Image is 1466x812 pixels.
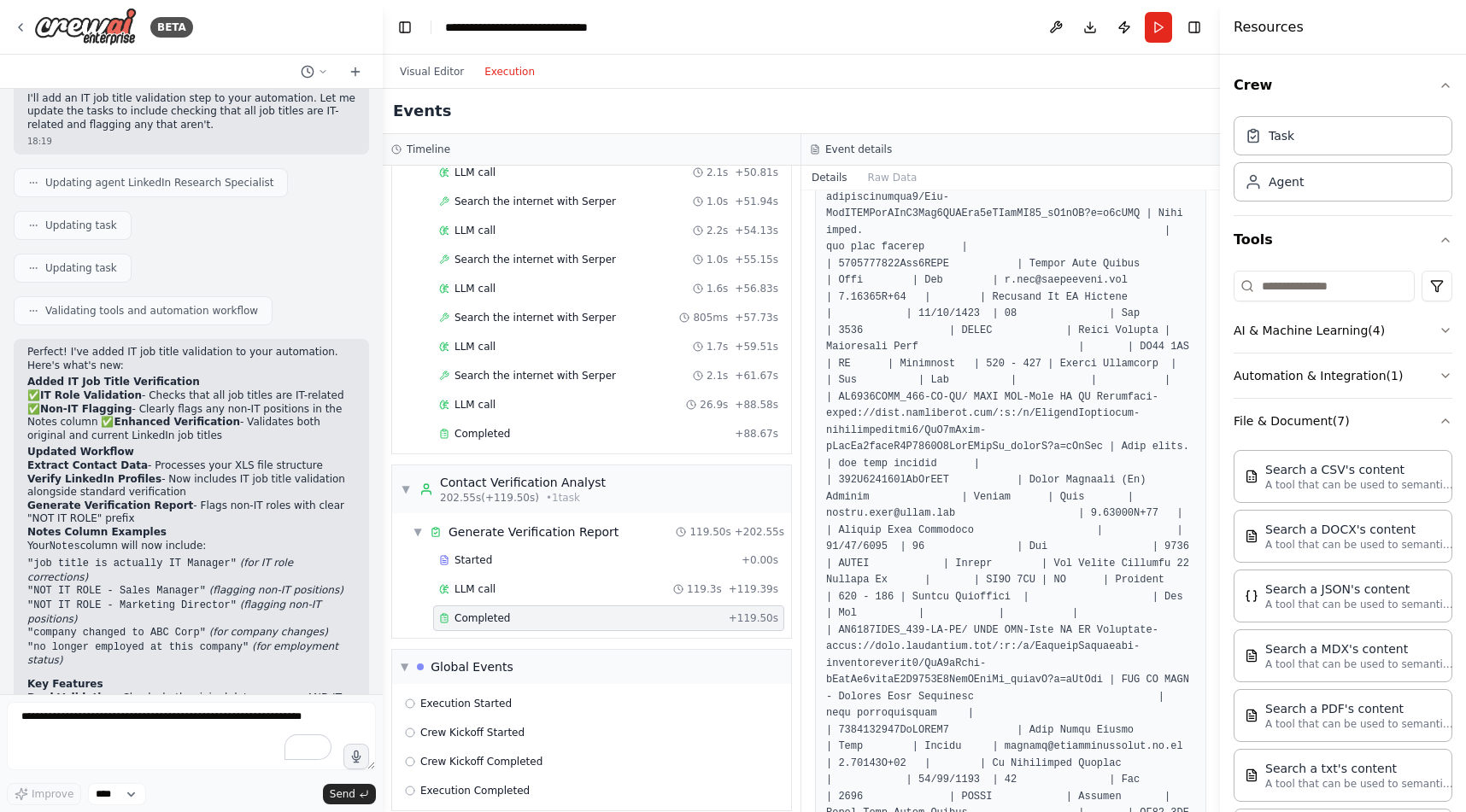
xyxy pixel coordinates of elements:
[27,627,206,639] code: "company changed to ABC Corp"
[707,195,728,208] span: 1.0s
[1265,777,1453,791] p: A tool that can be used to semantic search a query from a txt's content.
[735,398,778,412] span: + 88.58s
[27,599,321,625] em: (flagging non-IT positions)
[1245,649,1258,663] img: MDXSearchTool
[454,224,496,237] span: LLM call
[7,783,81,805] button: Improve
[707,282,728,295] span: 1.6s
[454,398,496,412] span: LLM call
[735,369,778,383] span: + 61.67s
[707,253,728,266] span: 1.0s
[114,416,240,428] strong: Enhanced Verification
[27,92,355,132] p: I'll add an IT job title validation step to your automation. Let me update the tasks to include c...
[801,166,858,190] button: Details
[1265,760,1453,777] div: Search a txt's content
[45,261,117,275] span: Updating task
[700,398,728,412] span: 26.9s
[45,176,273,190] span: Updating agent LinkedIn Research Specialist
[27,499,355,526] li: - Flags non-IT roles with clear "NOT IT ROLE" prefix
[393,99,451,123] h2: Events
[27,678,103,690] strong: Key Features
[1265,461,1453,478] div: Search a CSV's content
[825,143,892,156] h3: Event details
[440,491,539,505] span: 202.55s (+119.50s)
[742,553,778,567] span: + 0.00s
[1265,717,1453,731] p: A tool that can be used to semantic search a query from a PDF's content.
[1234,216,1452,264] button: Tools
[50,540,80,552] code: Notes
[27,557,293,583] em: (for IT role corrections)
[729,582,778,596] span: + 119.39s
[27,640,338,667] em: (for employment status)
[454,195,616,208] span: Search the internet with Serper
[420,784,530,797] span: Execution Completed
[1269,173,1304,190] div: Agent
[729,611,778,625] span: + 119.50s
[27,473,161,485] strong: Verify LinkedIn Profiles
[1234,353,1452,398] button: Automation & Integration(1)
[454,582,496,596] span: LLM call
[27,526,167,538] strong: Notes Column Examples
[1265,598,1453,611] p: A tool that can be used to semantic search a query from a JSON's content.
[45,304,258,318] span: Validating tools and automation workflow
[420,726,525,739] span: Crew Kickoff Started
[294,61,335,82] button: Switch to previous chat
[735,340,778,353] span: + 59.51s
[1234,109,1452,215] div: Crew
[401,660,408,674] span: ▼
[687,582,722,596] span: 119.3s
[34,8,137,46] img: Logo
[32,787,73,801] span: Improve
[40,403,132,415] strong: Non-IT Flagging
[735,253,778,266] span: + 55.15s
[693,311,728,324] span: 805ms
[454,369,616,383] span: Search the internet with Serper
[735,525,784,539] span: + 202.55s
[27,558,237,570] code: "job title is actually IT Manager"
[1265,581,1453,598] div: Search a JSON's content
[1265,657,1453,671] p: A tool that can be used to semantic search a query from a MDX's content.
[27,499,193,511] strong: Generate Verification Report
[27,599,237,611] code: "NOT IT ROLE - Marketing Director"
[420,755,542,768] span: Crew Kickoff Completed
[449,523,619,540] div: Generate Verification Report
[27,585,206,597] code: "NOT IT ROLE - Sales Manager"
[735,195,778,208] span: + 51.94s
[431,658,513,675] div: Global Events
[209,626,328,638] em: (for company changes)
[1245,529,1258,543] img: DOCXSearchTool
[454,553,492,567] span: Started
[1234,17,1304,38] h4: Resources
[1234,399,1452,443] button: File & Document(7)
[342,61,369,82] button: Start a new chat
[454,427,510,441] span: Completed
[150,17,193,38] div: BETA
[27,473,355,499] li: - Now includes IT job title validation alongside standard verification
[1245,768,1258,782] img: TXTSearchTool
[735,166,778,179] span: + 50.81s
[413,525,423,539] span: ▼
[1182,15,1206,39] button: Hide right sidebar
[393,15,417,39] button: Hide left sidebar
[330,787,355,801] span: Send
[474,61,545,82] button: Execution
[454,253,616,266] span: Search the internet with Serper
[689,525,730,539] span: 119.50s
[1265,478,1453,492] p: A tool that can be used to semantic search a query from a CSV's content.
[7,702,376,770] textarea: To enrich screen reader interactions, please activate Accessibility in Grammarly extension settings
[546,491,580,505] span: • 1 task
[1245,709,1258,722] img: PDFSearchTool
[27,692,115,704] strong: Dual Validation
[1265,640,1453,657] div: Search a MDX's content
[735,224,778,237] span: + 54.13s
[27,692,355,718] li: - Checks both original data accuracy AND IT role compliance
[407,143,450,156] h3: Timeline
[735,427,778,441] span: + 88.67s
[27,641,249,653] code: "no longer employed at this company"
[858,166,928,190] button: Raw Data
[1265,521,1453,538] div: Search a DOCX's content
[454,166,496,179] span: LLM call
[707,340,728,353] span: 1.7s
[454,282,496,295] span: LLM call
[27,135,355,148] div: 18:19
